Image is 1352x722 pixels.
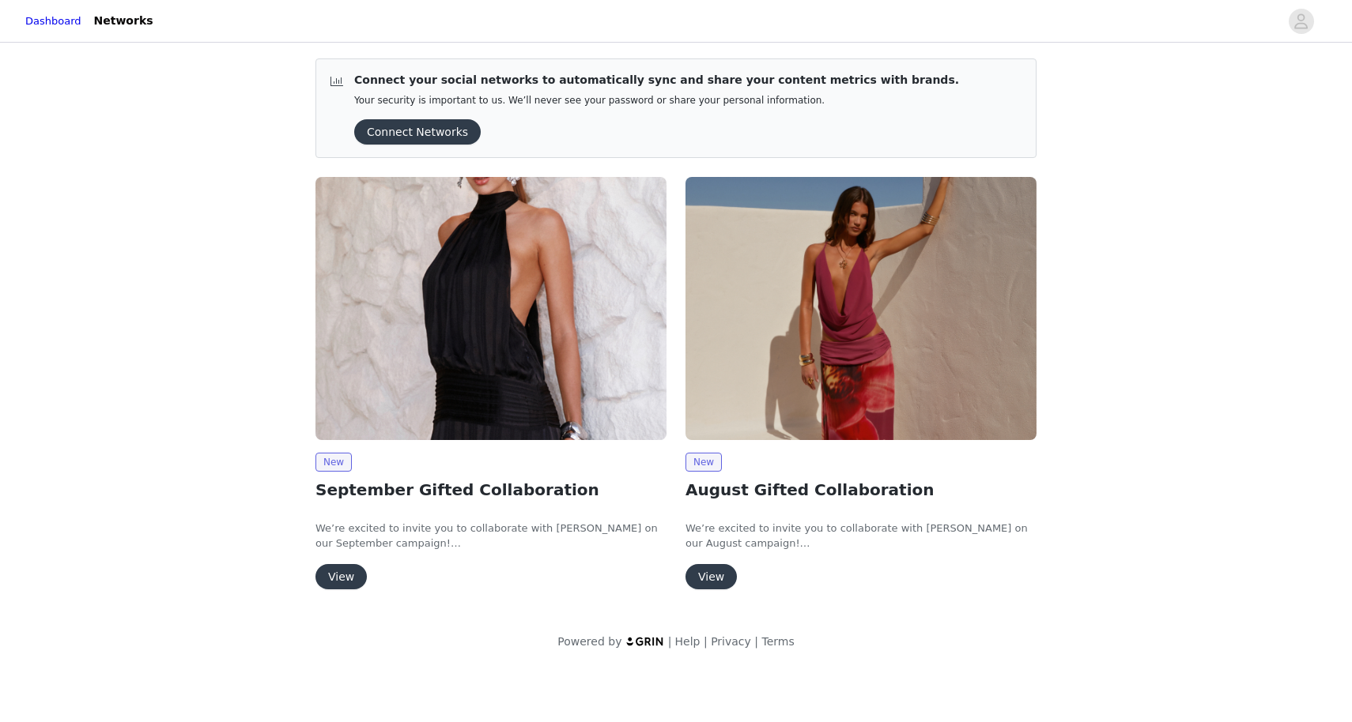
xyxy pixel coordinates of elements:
a: Networks [85,3,163,39]
p: Connect your social networks to automatically sync and share your content metrics with brands. [354,72,959,88]
p: We’re excited to invite you to collaborate with [PERSON_NAME] on our September campaign! [315,521,667,551]
p: Your security is important to us. We’ll never see your password or share your personal information. [354,95,959,107]
a: View [685,571,737,583]
span: | [754,635,758,648]
span: Powered by [557,635,621,648]
button: View [685,564,737,589]
img: Peppermayo AUS [315,177,667,440]
h2: August Gifted Collaboration [685,478,1037,502]
h2: September Gifted Collaboration [315,478,667,502]
div: avatar [1293,9,1309,34]
span: New [315,453,352,472]
img: logo [625,636,665,646]
span: | [668,635,672,648]
a: Terms [761,635,794,648]
a: View [315,571,367,583]
button: View [315,564,367,589]
a: Privacy [711,635,751,648]
span: New [685,453,722,472]
p: We’re excited to invite you to collaborate with [PERSON_NAME] on our August campaign! [685,521,1037,551]
a: Dashboard [25,13,81,29]
span: | [704,635,708,648]
button: Connect Networks [354,119,481,145]
a: Help [675,635,701,648]
img: Peppermayo AUS [685,177,1037,440]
